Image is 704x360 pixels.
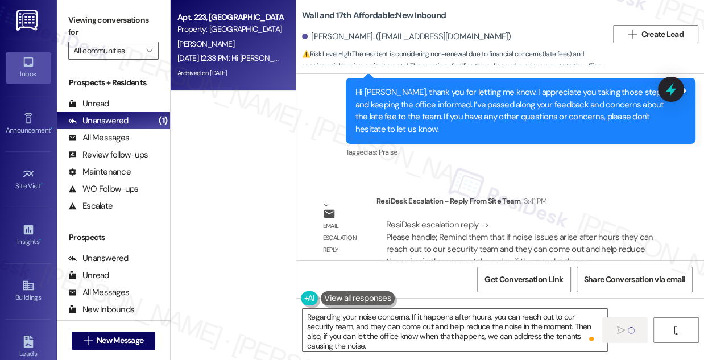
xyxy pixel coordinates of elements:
[672,326,680,335] i: 
[97,334,143,346] span: New Message
[613,25,698,43] button: Create Lead
[41,180,43,188] span: •
[68,166,131,178] div: Maintenance
[323,220,367,256] div: Email escalation reply
[68,253,129,264] div: Unanswered
[68,200,113,212] div: Escalate
[68,149,148,161] div: Review follow-ups
[156,112,170,130] div: (1)
[303,309,607,351] textarea: To enrich screen reader interactions, please activate Accessibility in Grammarly extension settings
[68,287,129,299] div: All Messages
[177,39,234,49] span: [PERSON_NAME]
[68,132,129,144] div: All Messages
[57,231,170,243] div: Prospects
[617,326,626,335] i: 
[176,66,284,80] div: Archived on [DATE]
[6,164,51,195] a: Site Visit •
[628,30,636,39] i: 
[68,304,134,316] div: New Inbounds
[577,267,693,292] button: Share Conversation via email
[6,52,51,83] a: Inbox
[73,42,140,60] input: All communities
[39,236,41,244] span: •
[57,77,170,89] div: Prospects + Residents
[16,10,40,31] img: ResiDesk Logo
[68,183,138,195] div: WO Follow-ups
[477,267,570,292] button: Get Conversation Link
[376,195,663,211] div: ResiDesk Escalation - Reply From Site Team
[379,147,397,157] span: Praise
[177,11,283,23] div: Apt. 223, [GEOGRAPHIC_DATA]
[146,46,152,55] i: 
[641,28,684,40] span: Create Lead
[302,48,607,109] span: : The resident is considering non-renewal due to financial concerns (late fees) and ongoing neigh...
[346,144,695,160] div: Tagged as:
[68,270,109,282] div: Unread
[584,274,685,285] span: Share Conversation via email
[302,31,511,43] div: [PERSON_NAME]. ([EMAIL_ADDRESS][DOMAIN_NAME])
[84,336,92,345] i: 
[521,195,546,207] div: 3:41 PM
[68,115,129,127] div: Unanswered
[72,332,156,350] button: New Message
[68,98,109,110] div: Unread
[484,274,563,285] span: Get Conversation Link
[51,125,52,133] span: •
[177,23,283,35] div: Property: [GEOGRAPHIC_DATA]
[6,220,51,251] a: Insights •
[302,49,351,59] strong: ⚠️ Risk Level: High
[302,10,446,22] b: Wall and 17th Affordable: New Inbound
[68,11,159,42] label: Viewing conversations for
[386,219,653,267] div: ResiDesk escalation reply -> Please handle; Remind them that if noise issues arise after hours th...
[6,276,51,307] a: Buildings
[355,86,677,135] div: Hi [PERSON_NAME], thank you for letting me know. I appreciate you taking those steps and keeping ...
